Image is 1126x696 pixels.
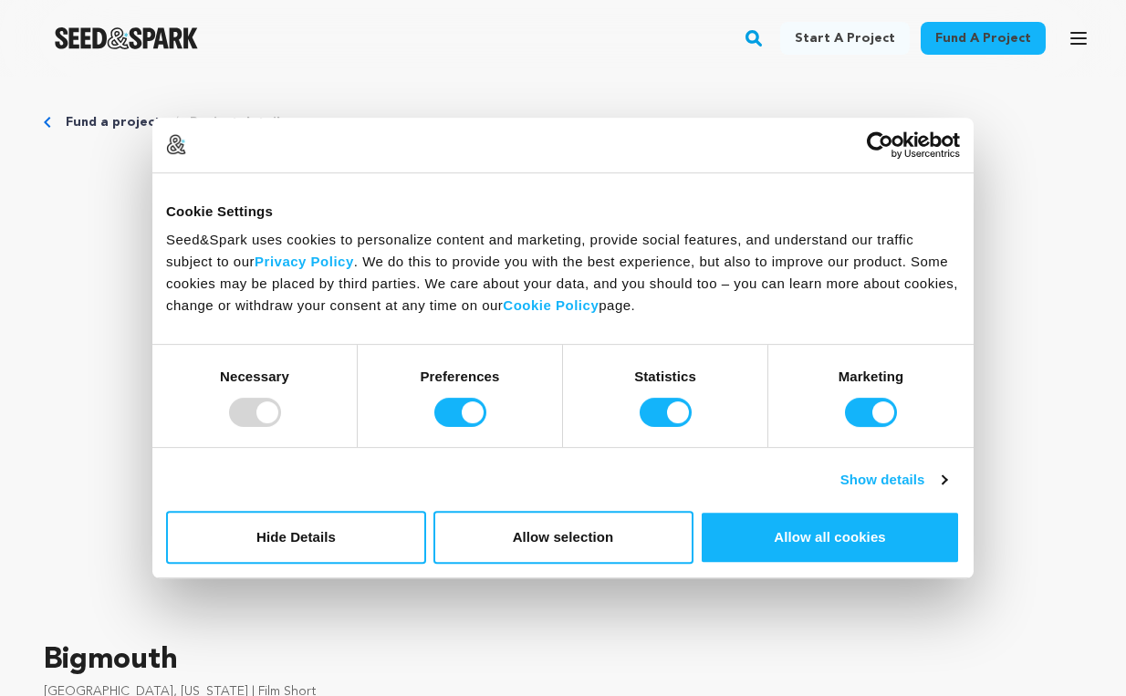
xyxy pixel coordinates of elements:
[190,113,287,131] a: Project details
[840,469,946,491] a: Show details
[421,369,500,384] strong: Preferences
[921,22,1046,55] a: Fund a project
[800,131,960,159] a: Usercentrics Cookiebot - opens in a new window
[255,254,354,269] a: Privacy Policy
[55,27,198,49] a: Seed&Spark Homepage
[166,201,960,223] div: Cookie Settings
[839,369,904,384] strong: Marketing
[66,113,161,131] a: Fund a project
[166,229,960,317] div: Seed&Spark uses cookies to personalize content and marketing, provide social features, and unders...
[433,511,693,564] button: Allow selection
[55,27,198,49] img: Seed&Spark Logo Dark Mode
[166,511,426,564] button: Hide Details
[780,22,910,55] a: Start a project
[166,134,186,154] img: logo
[44,639,1082,682] p: Bigmouth
[503,297,599,313] a: Cookie Policy
[634,369,696,384] strong: Statistics
[220,369,289,384] strong: Necessary
[44,113,1082,131] div: Breadcrumb
[700,511,960,564] button: Allow all cookies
